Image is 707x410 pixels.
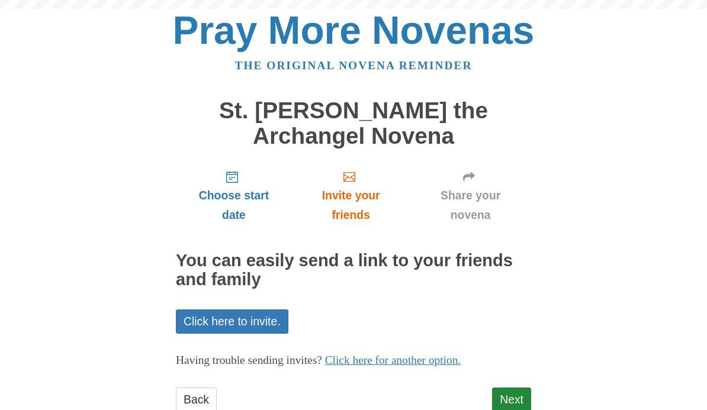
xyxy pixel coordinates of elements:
h1: St. [PERSON_NAME] the Archangel Novena [176,98,531,148]
a: Share your novena [410,160,531,231]
span: Having trouble sending invites? [176,354,322,366]
a: Click here for another option. [325,354,461,366]
a: Pray More Novenas [173,8,535,52]
span: Invite your friends [304,186,398,225]
a: The original novena reminder [235,59,473,72]
a: Invite your friends [292,160,410,231]
a: Click here to invite. [176,309,288,334]
span: Share your novena [422,186,519,225]
a: Choose start date [176,160,292,231]
span: Choose start date [188,186,280,225]
h2: You can easily send a link to your friends and family [176,251,531,289]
